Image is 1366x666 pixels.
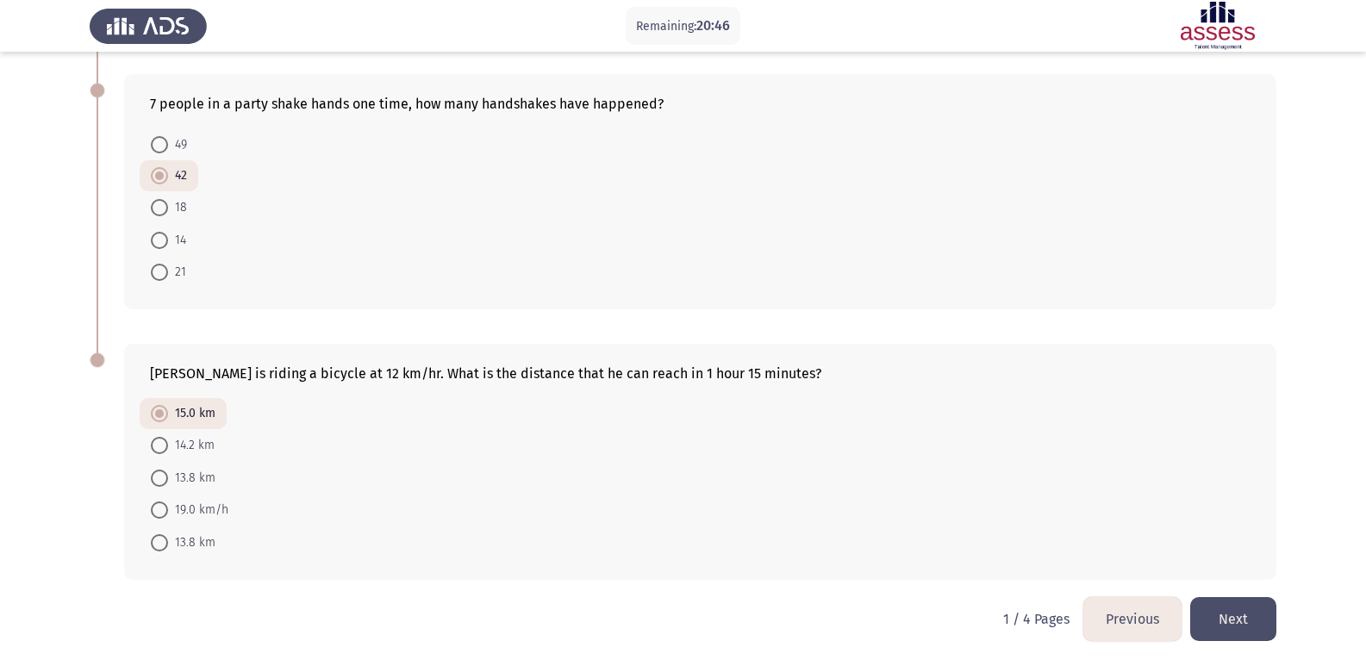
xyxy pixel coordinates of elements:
div: 7 people in a party shake hands one time, how many handshakes have happened? [150,96,1251,112]
span: 13.8 km [168,468,215,489]
span: 14 [168,230,186,251]
span: 13.8 km [168,532,215,553]
span: 15.0 km [168,403,215,424]
div: [PERSON_NAME] is riding a bicycle at 12 km/hr. What is the distance that he can reach in 1 hour 1... [150,365,1251,382]
button: load previous page [1083,597,1182,641]
span: 20:46 [696,17,730,34]
span: 49 [168,134,187,155]
span: 42 [168,165,187,186]
p: 1 / 4 Pages [1003,611,1070,627]
span: 19.0 km/h [168,500,228,520]
span: 14.2 km [168,435,215,456]
span: 18 [168,197,187,218]
img: Assessment logo of ASSESS Focus 4 Module Assessment (EN/AR) (Advanced - IB) [1159,2,1276,50]
img: Assess Talent Management logo [90,2,207,50]
button: load next page [1190,597,1276,641]
span: 21 [168,262,186,283]
p: Remaining: [636,16,730,37]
